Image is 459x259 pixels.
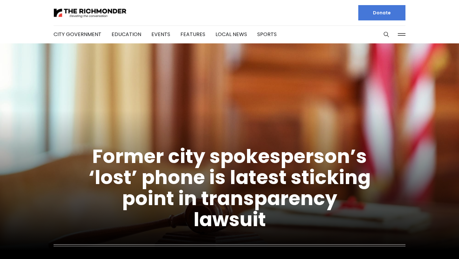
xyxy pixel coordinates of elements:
a: Local News [215,31,247,38]
button: Search this site [382,30,391,39]
img: The Richmonder [54,7,127,18]
a: Sports [257,31,277,38]
a: Features [180,31,205,38]
a: Education [112,31,141,38]
a: Events [151,31,170,38]
iframe: portal-trigger [300,228,459,259]
a: Donate [358,5,405,20]
a: City Government [54,31,101,38]
a: Former city spokesperson’s ‘lost’ phone is latest sticking point in transparency lawsuit [89,143,371,233]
